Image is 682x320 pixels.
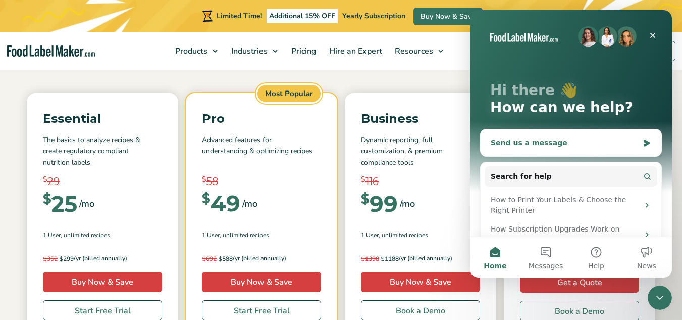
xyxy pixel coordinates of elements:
span: $ [43,174,47,186]
span: $ [381,255,385,262]
a: Food Label Maker homepage [7,45,95,57]
span: /mo [400,197,415,211]
a: Buy Now & Save [413,8,483,25]
span: $ [202,192,211,205]
span: $ [43,193,51,206]
span: $ [361,255,365,262]
span: /yr (billed annually) [399,254,452,264]
span: /mo [242,197,257,211]
span: $ [202,255,206,262]
iframe: Intercom live chat [648,286,672,310]
span: 116 [365,174,379,189]
p: Dynamic reporting, full customization, & premium compliance tools [361,134,480,168]
span: 29 [47,174,60,189]
iframe: Intercom live chat [470,10,672,278]
del: 692 [202,255,217,263]
span: Resources [392,45,434,57]
a: Get a Quote [520,272,639,293]
p: Essential [43,109,162,128]
div: 25 [43,193,77,215]
span: $ [202,174,206,186]
a: Hire an Expert [323,32,386,70]
span: Products [172,45,208,57]
span: Hire an Expert [326,45,383,57]
span: Yearly Subscription [342,11,405,21]
p: The basics to analyze recipes & create regulatory compliant nutrition labels [43,134,162,168]
span: $ [59,255,63,262]
del: 352 [43,255,58,263]
span: /mo [79,197,94,211]
a: Resources [389,32,448,70]
span: Limited Time! [217,11,262,21]
span: /yr (billed annually) [74,254,127,264]
span: /yr (billed annually) [233,254,286,264]
span: , Unlimited Recipes [220,231,269,240]
span: , Unlimited Recipes [379,231,428,240]
span: 1 User [361,231,379,240]
span: Additional 15% OFF [267,9,338,23]
p: Business [361,109,480,128]
span: Industries [228,45,269,57]
span: 299 [43,254,74,264]
span: $ [361,193,370,206]
span: 58 [206,174,218,189]
a: Buy Now & Save [202,272,321,292]
del: 1398 [361,255,379,263]
div: 99 [361,193,398,215]
a: Pricing [285,32,321,70]
span: 1 User [43,231,61,240]
a: Industries [225,32,283,70]
span: $ [361,174,365,186]
p: Advanced features for understanding & optimizing recipes [202,134,321,168]
span: Pricing [288,45,318,57]
a: Buy Now & Save [43,272,162,292]
span: 1188 [361,254,399,264]
p: Pro [202,109,321,128]
span: , Unlimited Recipes [61,231,110,240]
div: 49 [202,192,240,214]
span: 1 User [202,231,220,240]
a: Buy Now & Save [361,272,480,292]
span: $ [218,255,222,262]
a: Products [169,32,223,70]
span: $ [43,255,47,262]
span: Most Popular [256,83,322,104]
span: 588 [202,254,233,264]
